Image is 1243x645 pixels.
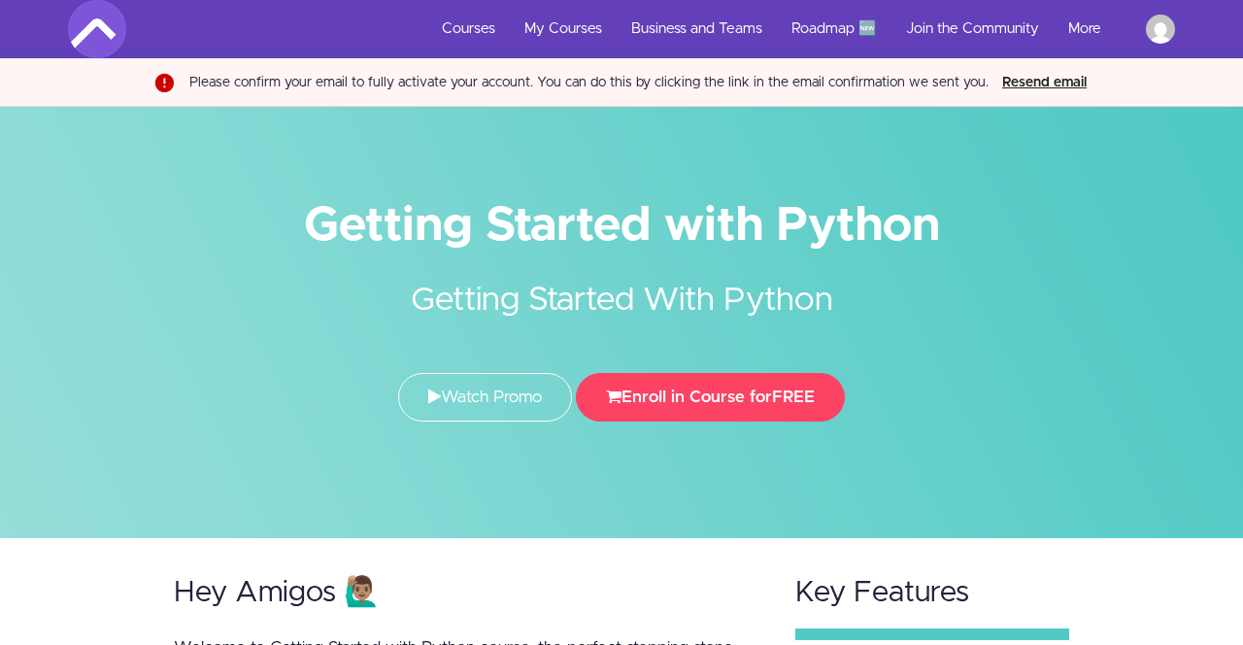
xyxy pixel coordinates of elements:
span: FREE [772,389,815,405]
h2: Hey Amigos 🙋🏽‍♂️ [174,577,758,609]
img: ali802ansari@gmail.com [1146,15,1175,44]
button: Enroll in Course forFREE [576,373,845,422]
button: Resend email [996,72,1092,93]
h2: Getting Started With Python [257,248,986,324]
h1: Getting Started with Python [68,204,1175,248]
img: Part of unconfirmed email banner [151,69,174,96]
a: Watch Promo [398,373,572,422]
div: Please confirm your email to fully activate your account. You can do this by clicking the link in... [189,73,989,92]
h2: Key Features [795,577,1069,609]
